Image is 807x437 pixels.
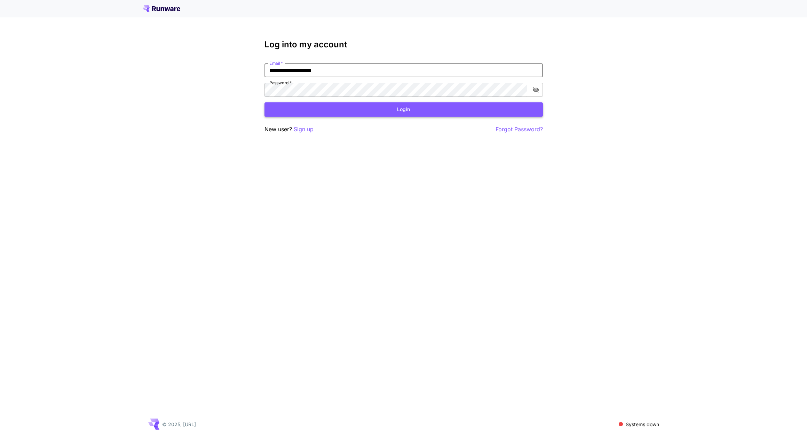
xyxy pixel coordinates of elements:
label: Password [269,80,292,86]
button: Forgot Password? [496,125,543,134]
button: toggle password visibility [530,84,542,96]
p: © 2025, [URL] [162,421,196,428]
p: New user? [264,125,314,134]
h3: Log into my account [264,40,543,49]
button: Login [264,102,543,117]
p: Systems down [626,421,659,428]
button: Sign up [294,125,314,134]
label: Email [269,60,283,66]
